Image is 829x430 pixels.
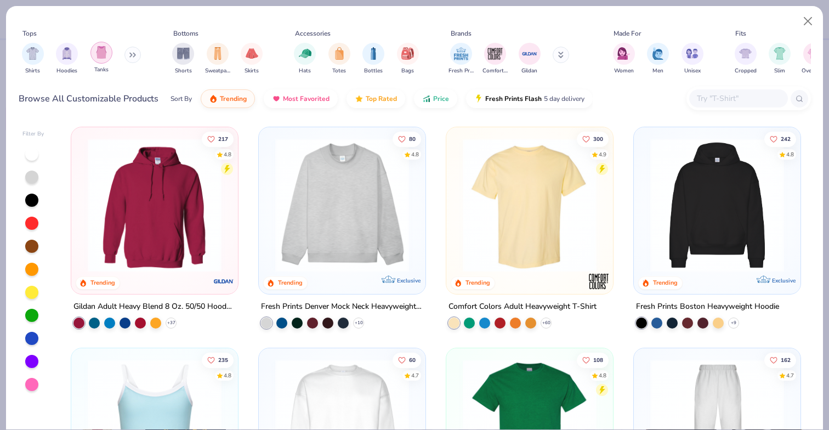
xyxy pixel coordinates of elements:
[56,43,78,75] button: filter button
[453,46,469,62] img: Fresh Prints Image
[397,43,419,75] button: filter button
[482,67,508,75] span: Comfort Colors
[25,67,40,75] span: Shirts
[22,43,44,75] div: filter for Shirts
[367,47,379,60] img: Bottles Image
[401,67,414,75] span: Bags
[299,47,311,60] img: Hats Image
[362,43,384,75] div: filter for Bottles
[764,352,796,367] button: Like
[173,29,198,38] div: Bottoms
[769,43,791,75] div: filter for Slim
[61,47,73,60] img: Hoodies Image
[328,43,350,75] button: filter button
[19,92,158,105] div: Browse All Customizable Products
[731,320,736,326] span: + 9
[82,138,227,272] img: 01756b78-01f6-4cc6-8d8a-3c30c1a0c8ac
[219,136,229,142] span: 217
[393,352,421,367] button: Like
[414,138,559,272] img: a90f7c54-8796-4cb2-9d6e-4e9644cfe0fe
[401,47,413,60] img: Bags Image
[393,131,421,146] button: Like
[599,150,606,159] div: 4.9
[577,131,609,146] button: Like
[295,29,331,38] div: Accessories
[201,89,255,108] button: Trending
[270,138,414,272] img: f5d85501-0dbb-4ee4-b115-c08fa3845d83
[414,89,457,108] button: Price
[212,47,224,60] img: Sweatpants Image
[647,43,669,75] button: filter button
[397,43,419,75] div: filter for Bags
[294,43,316,75] button: filter button
[636,300,779,314] div: Fresh Prints Boston Heavyweight Hoodie
[411,150,419,159] div: 4.8
[482,43,508,75] button: filter button
[94,66,109,74] span: Tanks
[682,43,703,75] button: filter button
[22,130,44,138] div: Filter By
[241,43,263,75] button: filter button
[798,11,819,32] button: Close
[457,138,602,272] img: 029b8af0-80e6-406f-9fdc-fdf898547912
[448,43,474,75] button: filter button
[682,43,703,75] div: filter for Unisex
[90,43,112,75] button: filter button
[696,92,780,105] input: Try "T-Shirt"
[332,67,346,75] span: Totes
[409,136,416,142] span: 80
[202,352,234,367] button: Like
[213,270,235,292] img: Gildan logo
[647,43,669,75] div: filter for Men
[577,352,609,367] button: Like
[177,47,190,60] img: Shorts Image
[264,89,338,108] button: Most Favorited
[735,43,757,75] div: filter for Cropped
[219,357,229,363] span: 235
[802,43,826,75] div: filter for Oversized
[613,43,635,75] div: filter for Women
[448,43,474,75] div: filter for Fresh Prints
[205,43,230,75] button: filter button
[599,371,606,380] div: 4.8
[347,89,405,108] button: Top Rated
[355,320,363,326] span: + 10
[466,89,593,108] button: Fresh Prints Flash5 day delivery
[172,43,194,75] button: filter button
[22,29,37,38] div: Tops
[409,357,416,363] span: 60
[774,47,786,60] img: Slim Image
[26,47,39,60] img: Shirts Image
[224,150,232,159] div: 4.8
[202,131,234,146] button: Like
[614,29,641,38] div: Made For
[544,93,584,105] span: 5 day delivery
[652,47,664,60] img: Men Image
[245,67,259,75] span: Skirts
[261,300,423,314] div: Fresh Prints Denver Mock Neck Heavyweight Sweatshirt
[364,67,383,75] span: Bottles
[786,150,794,159] div: 4.8
[56,67,77,75] span: Hoodies
[482,43,508,75] div: filter for Comfort Colors
[686,47,699,60] img: Unisex Image
[246,47,258,60] img: Skirts Image
[355,94,364,103] img: TopRated.gif
[294,43,316,75] div: filter for Hats
[56,43,78,75] div: filter for Hoodies
[519,43,541,75] div: filter for Gildan
[175,67,192,75] span: Shorts
[333,47,345,60] img: Totes Image
[448,67,474,75] span: Fresh Prints
[739,47,752,60] img: Cropped Image
[272,94,281,103] img: most_fav.gif
[735,29,746,38] div: Fits
[802,43,826,75] button: filter button
[521,46,538,62] img: Gildan Image
[735,43,757,75] button: filter button
[220,94,247,103] span: Trending
[299,67,311,75] span: Hats
[167,320,175,326] span: + 37
[521,67,537,75] span: Gildan
[774,67,785,75] span: Slim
